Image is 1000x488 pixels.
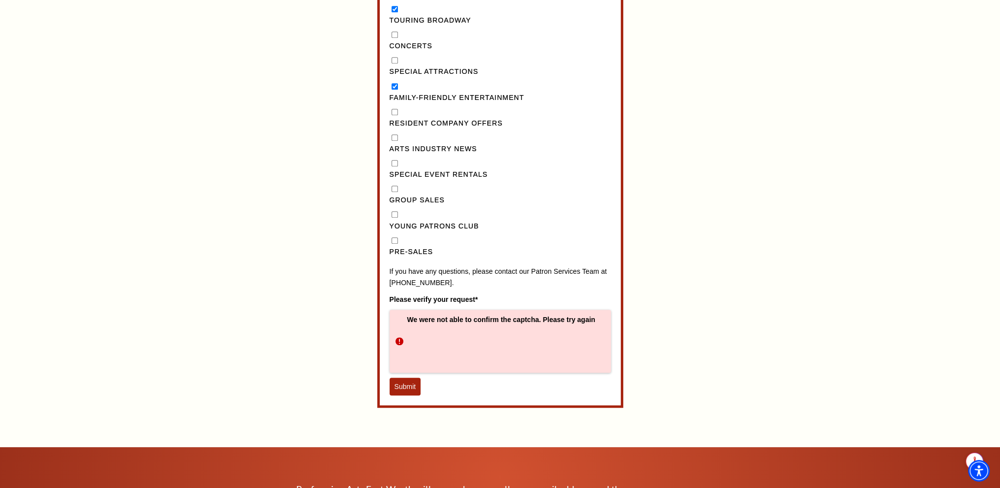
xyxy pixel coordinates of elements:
[390,143,611,155] label: Arts Industry News
[390,92,611,104] label: Family-Friendly Entertainment
[390,169,611,181] label: Special Event Rentals
[390,15,611,27] label: Touring Broadway
[390,266,611,289] p: If you have any questions, please contact our Patron Services Team at [PHONE_NUMBER].
[390,66,611,78] label: Special Attractions
[390,40,611,52] label: Concerts
[407,324,557,362] iframe: reCAPTCHA
[968,460,990,482] div: Accessibility Menu
[390,310,611,373] div: We were not able to confirm the captcha. Please try again
[390,195,611,206] label: Group Sales
[390,221,611,232] label: Young Patrons Club
[390,294,611,305] label: Please verify your request*
[390,378,421,395] button: Submit
[390,246,611,258] label: Pre-Sales
[390,118,611,130] label: Resident Company Offers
